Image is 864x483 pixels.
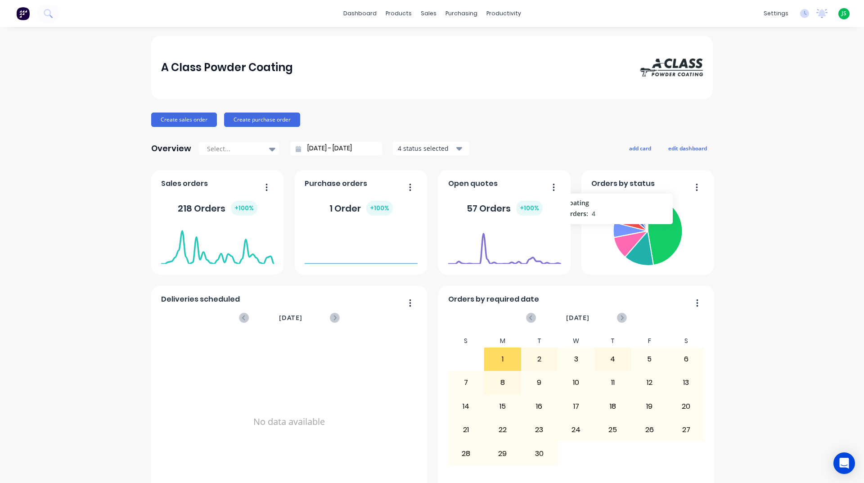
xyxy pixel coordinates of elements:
[448,419,484,441] div: 21
[558,348,594,370] div: 3
[668,419,704,441] div: 27
[521,334,558,348] div: T
[566,313,589,323] span: [DATE]
[668,395,704,418] div: 20
[279,313,302,323] span: [DATE]
[522,419,558,441] div: 23
[16,7,30,20] img: Factory
[522,442,558,465] div: 30
[441,7,482,20] div: purchasing
[151,140,191,158] div: Overview
[558,371,594,394] div: 10
[366,201,393,216] div: + 100 %
[485,348,521,370] div: 1
[231,201,257,216] div: + 100 %
[305,178,367,189] span: Purchase orders
[161,178,208,189] span: Sales orders
[594,334,631,348] div: T
[759,7,793,20] div: settings
[595,348,631,370] div: 4
[595,419,631,441] div: 25
[482,7,526,20] div: productivity
[522,395,558,418] div: 16
[595,395,631,418] div: 18
[178,201,257,216] div: 218 Orders
[662,142,713,154] button: edit dashboard
[484,334,521,348] div: M
[833,452,855,474] div: Open Intercom Messenger
[485,442,521,465] div: 29
[558,334,594,348] div: W
[448,178,498,189] span: Open quotes
[841,9,846,18] span: JS
[631,348,667,370] div: 5
[448,395,484,418] div: 14
[393,142,469,155] button: 4 status selected
[151,113,217,127] button: Create sales order
[161,294,240,305] span: Deliveries scheduled
[381,7,416,20] div: products
[448,442,484,465] div: 28
[339,7,381,20] a: dashboard
[448,334,485,348] div: S
[591,178,655,189] span: Orders by status
[631,334,668,348] div: F
[224,113,300,127] button: Create purchase order
[516,201,543,216] div: + 100 %
[485,395,521,418] div: 15
[631,419,667,441] div: 26
[558,395,594,418] div: 17
[448,371,484,394] div: 7
[522,348,558,370] div: 2
[485,371,521,394] div: 8
[668,334,705,348] div: S
[329,201,393,216] div: 1 Order
[623,142,657,154] button: add card
[631,395,667,418] div: 19
[398,144,454,153] div: 4 status selected
[467,201,543,216] div: 57 Orders
[668,348,704,370] div: 6
[640,59,703,77] img: A Class Powder Coating
[161,59,293,77] div: A Class Powder Coating
[595,371,631,394] div: 11
[631,371,667,394] div: 12
[416,7,441,20] div: sales
[485,419,521,441] div: 22
[558,419,594,441] div: 24
[668,371,704,394] div: 13
[522,371,558,394] div: 9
